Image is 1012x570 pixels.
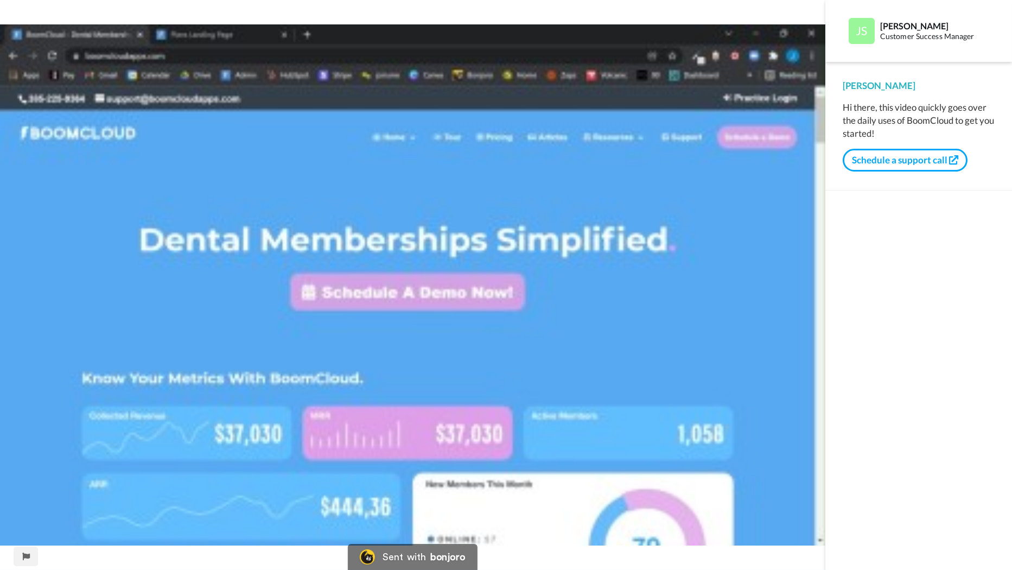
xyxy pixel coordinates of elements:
[360,549,375,565] img: Bonjoro Logo
[880,32,994,41] div: Customer Success Manager
[843,79,995,92] div: [PERSON_NAME]
[843,149,968,172] button: Schedule a support call
[348,544,477,570] a: Bonjoro LogoSent withbonjoro
[880,21,994,31] div: [PERSON_NAME]
[849,18,875,44] img: Profile Image
[383,552,426,562] div: Sent with
[843,101,995,140] div: Hi there, this video quickly goes over the daily uses of BoomCloud to get you started!
[430,552,465,562] div: bonjoro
